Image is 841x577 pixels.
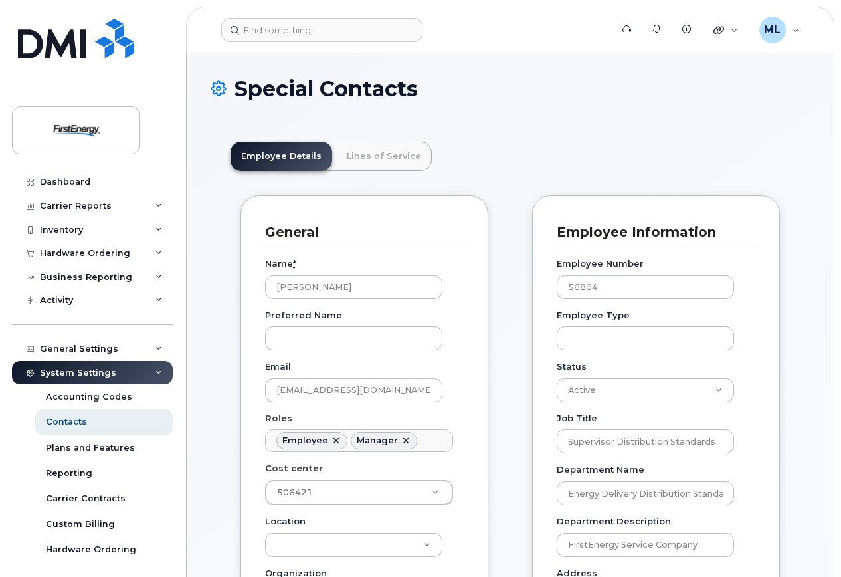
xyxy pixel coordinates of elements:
[265,360,291,373] label: Email
[557,309,630,322] label: Employee Type
[277,487,313,497] span: 506421
[293,258,296,269] abbr: required
[265,309,342,322] label: Preferred Name
[357,435,398,446] div: Manager
[265,462,323,475] label: Cost center
[265,515,306,528] label: Location
[557,223,745,241] h3: Employee Information
[557,257,644,270] label: Employee Number
[265,412,292,425] label: Roles
[231,142,332,171] a: Employee Details
[265,223,454,241] h3: General
[557,412,597,425] label: Job Title
[265,257,296,270] label: Name
[557,515,671,528] label: Department Description
[266,481,452,505] a: 506421
[557,463,644,476] label: Department Name
[211,77,810,100] h1: Special Contacts
[336,142,432,171] a: Lines of Service
[557,360,587,373] label: Status
[282,435,328,446] div: Employee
